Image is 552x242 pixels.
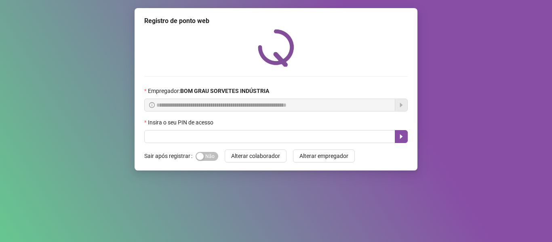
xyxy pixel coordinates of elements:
[148,86,269,95] span: Empregador :
[144,118,219,127] label: Insira o seu PIN de acesso
[144,16,408,26] div: Registro de ponto web
[149,102,155,108] span: info-circle
[293,149,355,162] button: Alterar empregador
[144,149,196,162] label: Sair após registrar
[180,88,269,94] strong: BOM GRAU SORVETES INDÚSTRIA
[299,152,348,160] span: Alterar empregador
[231,152,280,160] span: Alterar colaborador
[398,133,405,140] span: caret-right
[225,149,287,162] button: Alterar colaborador
[258,29,294,67] img: QRPoint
